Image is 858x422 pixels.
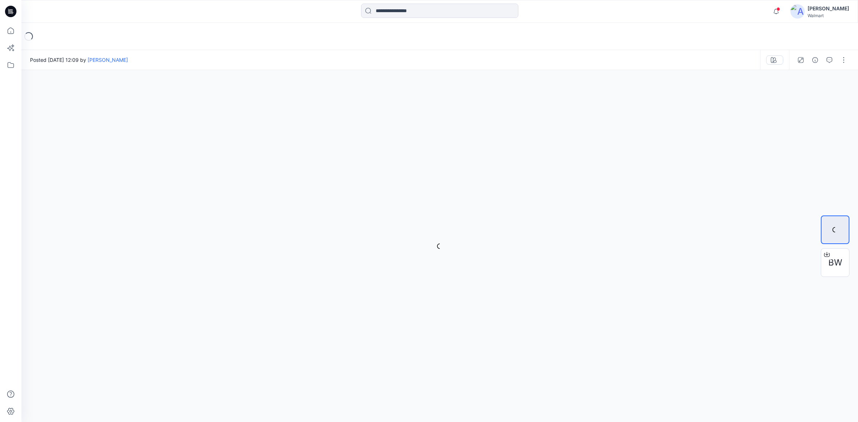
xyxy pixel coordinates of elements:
span: Posted [DATE] 12:09 by [30,56,128,64]
button: Details [809,54,821,66]
div: [PERSON_NAME] [808,4,849,13]
div: Walmart [808,13,849,18]
a: [PERSON_NAME] [88,57,128,63]
span: BW [828,256,842,269]
img: avatar [790,4,805,19]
